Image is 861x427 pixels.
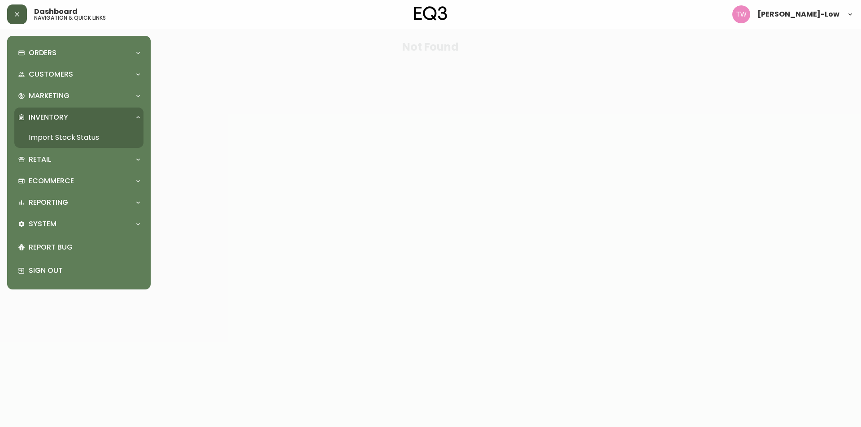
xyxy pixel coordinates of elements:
[14,259,143,282] div: Sign Out
[14,193,143,212] div: Reporting
[29,69,73,79] p: Customers
[34,15,106,21] h5: navigation & quick links
[29,219,57,229] p: System
[14,127,143,148] a: Import Stock Status
[14,171,143,191] div: Ecommerce
[757,11,839,18] span: [PERSON_NAME]-Low
[29,198,68,207] p: Reporting
[29,176,74,186] p: Ecommerce
[414,6,447,21] img: logo
[14,43,143,63] div: Orders
[29,91,70,101] p: Marketing
[14,86,143,106] div: Marketing
[29,266,140,276] p: Sign Out
[34,8,78,15] span: Dashboard
[14,236,143,259] div: Report Bug
[14,150,143,169] div: Retail
[29,242,140,252] p: Report Bug
[29,48,57,58] p: Orders
[29,112,68,122] p: Inventory
[14,108,143,127] div: Inventory
[29,155,51,164] p: Retail
[14,65,143,84] div: Customers
[14,214,143,234] div: System
[732,5,750,23] img: e49ea9510ac3bfab467b88a9556f947d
